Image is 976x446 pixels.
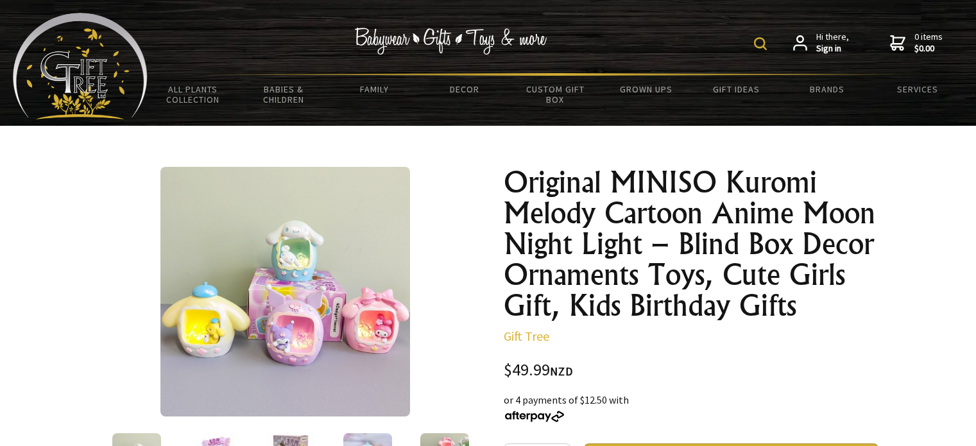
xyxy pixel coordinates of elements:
[238,76,329,113] a: Babies & Children
[914,43,943,55] strong: $0.00
[504,411,565,422] img: Afterpay
[329,76,419,103] a: Family
[504,328,549,344] a: Gift Tree
[816,43,849,55] strong: Sign in
[754,37,767,50] img: product search
[148,76,238,113] a: All Plants Collection
[691,76,782,103] a: Gift Ideas
[793,31,849,54] a: Hi there,Sign in
[890,31,943,54] a: 0 items$0.00
[601,76,691,103] a: Grown Ups
[504,362,878,379] div: $49.99
[550,364,573,379] span: NZD
[873,76,963,103] a: Services
[504,167,878,321] h1: Original MINISO Kuromi Melody Cartoon Anime Moon Night Light – Blind Box Decor Ornaments Toys, Cu...
[914,31,943,54] span: 0 items
[160,167,410,416] img: Original MINISO Kuromi Melody Cartoon Anime Moon Night Light – Blind Box Decor Ornaments Toys, Cu...
[355,28,547,55] img: Babywear - Gifts - Toys & more
[504,392,878,423] div: or 4 payments of $12.50 with
[420,76,510,103] a: Decor
[816,31,849,54] span: Hi there,
[13,13,148,119] img: Babyware - Gifts - Toys and more...
[510,76,601,113] a: Custom Gift Box
[782,76,873,103] a: Brands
